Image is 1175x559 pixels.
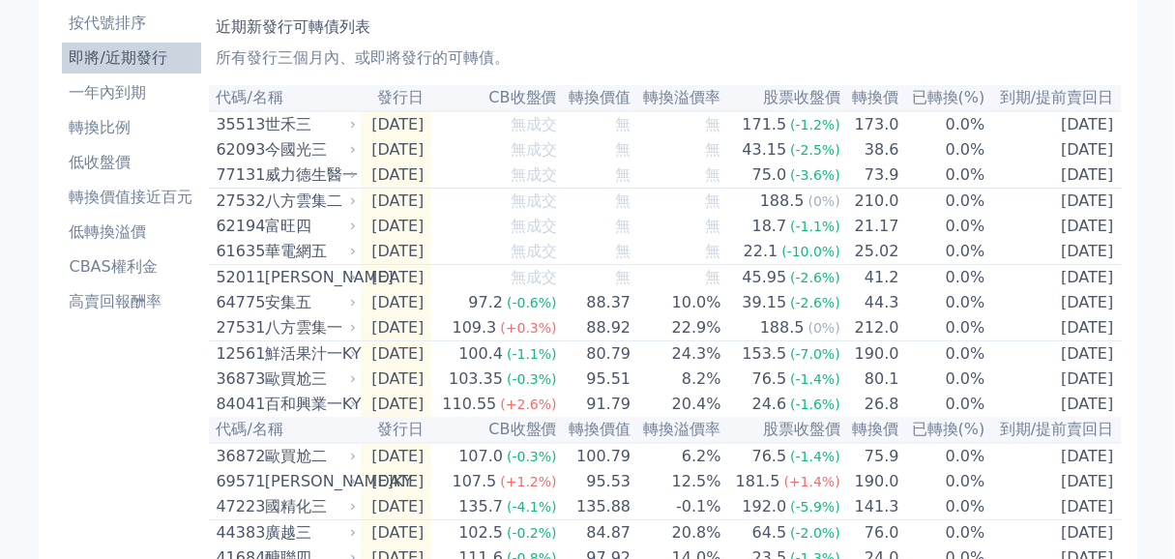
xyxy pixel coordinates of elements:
[558,392,632,417] td: 91.79
[841,392,900,417] td: 26.8
[790,397,840,412] span: (-1.6%)
[841,290,900,315] td: 44.3
[749,368,791,391] div: 76.5
[62,12,201,35] li: 按代號排序
[900,392,986,417] td: 0.0%
[900,469,986,494] td: 0.0%
[615,140,631,159] span: 無
[615,268,631,286] span: 無
[507,295,557,310] span: (-0.6%)
[615,165,631,184] span: 無
[632,367,721,392] td: 8.2%
[500,320,556,336] span: (+0.3%)
[62,286,201,317] a: 高賣回報酬率
[900,189,986,215] td: 0.0%
[511,165,557,184] span: 無成交
[900,341,986,368] td: 0.0%
[507,346,557,362] span: (-1.1%)
[706,140,721,159] span: 無
[790,270,840,285] span: (-2.6%)
[900,137,986,162] td: 0.0%
[900,239,986,265] td: 0.0%
[361,443,432,469] td: [DATE]
[632,520,721,546] td: 20.8%
[749,521,791,544] div: 64.5
[739,291,791,314] div: 39.15
[465,291,508,314] div: 97.2
[986,162,1122,189] td: [DATE]
[361,85,432,111] th: 發行日
[558,85,632,111] th: 轉換價值
[62,43,201,74] a: 即將/近期發行
[511,191,557,210] span: 無成交
[790,449,840,464] span: (-1.4%)
[507,371,557,387] span: (-0.3%)
[986,469,1122,494] td: [DATE]
[217,215,260,238] div: 62194
[841,494,900,520] td: 141.3
[900,111,986,137] td: 0.0%
[558,520,632,546] td: 84.87
[449,316,501,339] div: 109.3
[632,417,721,443] th: 轉換溢價率
[62,221,201,244] li: 低轉換溢價
[361,341,432,368] td: [DATE]
[361,239,432,265] td: [DATE]
[790,219,840,234] span: (-1.1%)
[790,167,840,183] span: (-3.6%)
[265,316,353,339] div: 八方雲集一
[361,137,432,162] td: [DATE]
[632,469,721,494] td: 12.5%
[986,214,1122,239] td: [DATE]
[217,470,260,493] div: 69571
[217,291,260,314] div: 64775
[265,368,353,391] div: 歐買尬三
[986,494,1122,520] td: [DATE]
[455,495,507,518] div: 135.7
[558,290,632,315] td: 88.37
[986,341,1122,368] td: [DATE]
[732,470,784,493] div: 181.5
[361,189,432,215] td: [DATE]
[749,163,791,187] div: 75.0
[62,112,201,143] a: 轉換比例
[749,393,791,416] div: 24.6
[455,445,507,468] div: 107.0
[784,474,840,489] span: (+1.4%)
[986,392,1122,417] td: [DATE]
[841,265,900,291] td: 41.2
[265,190,353,213] div: 八方雲集二
[507,525,557,541] span: (-0.2%)
[749,215,791,238] div: 18.7
[722,417,841,443] th: 股票收盤價
[449,470,501,493] div: 107.5
[900,520,986,546] td: 0.0%
[558,367,632,392] td: 95.51
[62,151,201,174] li: 低收盤價
[986,417,1122,443] th: 到期/提前賣回日
[265,521,353,544] div: 廣越三
[62,290,201,313] li: 高賣回報酬率
[265,342,353,366] div: 鮮活果汁一KY
[62,116,201,139] li: 轉換比例
[841,111,900,137] td: 173.0
[62,251,201,282] a: CBAS權利金
[900,443,986,469] td: 0.0%
[217,368,260,391] div: 36873
[706,115,721,133] span: 無
[265,240,353,263] div: 華電網五
[265,393,353,416] div: 百和興業一KY
[217,138,260,162] div: 62093
[790,525,840,541] span: (-2.0%)
[808,320,840,336] span: (0%)
[615,115,631,133] span: 無
[615,217,631,235] span: 無
[361,162,432,189] td: [DATE]
[632,341,721,368] td: 24.3%
[739,138,791,162] div: 43.15
[841,367,900,392] td: 80.1
[615,242,631,260] span: 無
[361,494,432,520] td: [DATE]
[361,469,432,494] td: [DATE]
[455,521,507,544] div: 102.5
